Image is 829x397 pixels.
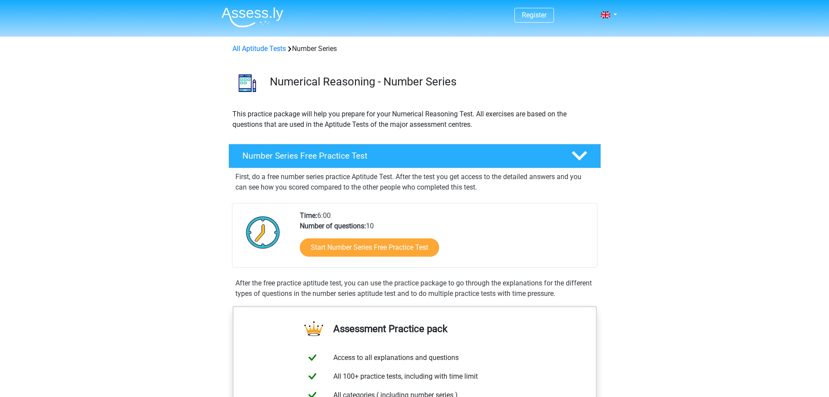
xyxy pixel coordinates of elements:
h3: Numerical Reasoning - Number Series [270,75,594,88]
div: After the free practice aptitude test, you can use the practice package to go through the explana... [232,278,597,299]
b: Time: [300,211,317,220]
div: Number Series [229,44,601,54]
a: Start Number Series Free Practice Test [300,238,439,257]
p: First, do a free number series practice Aptitude Test. After the test you get access to the detai... [235,172,594,193]
a: Register [522,11,547,19]
img: number series [229,64,266,102]
p: This practice package will help you prepare for your Numerical Reasoning Test. All exercises are ... [232,109,597,130]
a: All Aptitude Tests [232,44,286,53]
div: 6:00 10 [293,210,597,267]
h4: Number Series Free Practice Test [242,151,557,161]
img: Clock [241,210,285,254]
b: Number of questions: [300,222,366,230]
a: Number Series Free Practice Test [225,144,604,168]
img: Assessly [222,7,283,27]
